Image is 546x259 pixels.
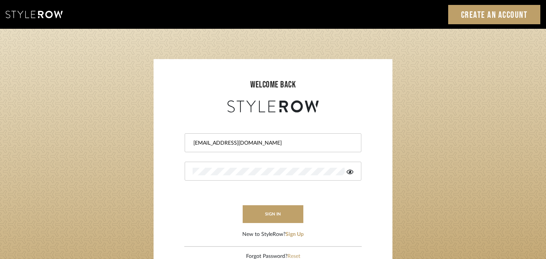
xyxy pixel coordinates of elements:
input: Email Address [193,139,351,147]
a: Create an Account [448,5,541,24]
div: New to StyleRow? [242,231,304,239]
button: Sign Up [286,231,304,239]
button: sign in [243,205,303,223]
div: welcome back [161,78,385,92]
